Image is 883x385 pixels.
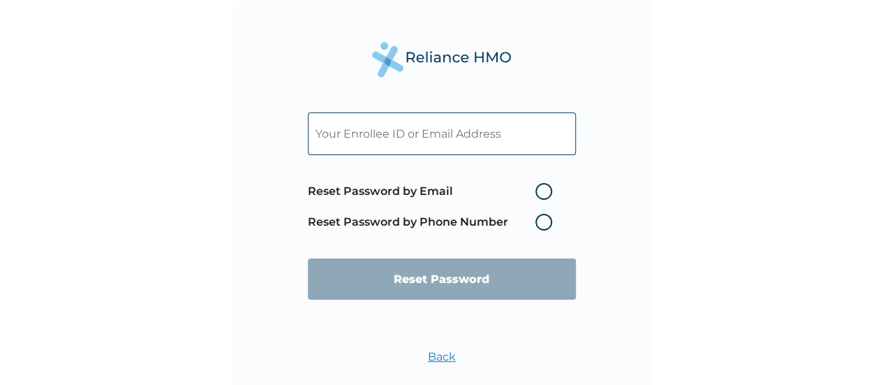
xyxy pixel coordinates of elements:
img: Reliance Health's Logo [372,42,512,78]
a: Back [428,350,456,363]
input: Your Enrollee ID or Email Address [308,112,576,155]
label: Reset Password by Email [308,183,559,200]
label: Reset Password by Phone Number [308,214,559,231]
input: Reset Password [308,259,576,300]
span: Password reset method [308,176,559,238]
